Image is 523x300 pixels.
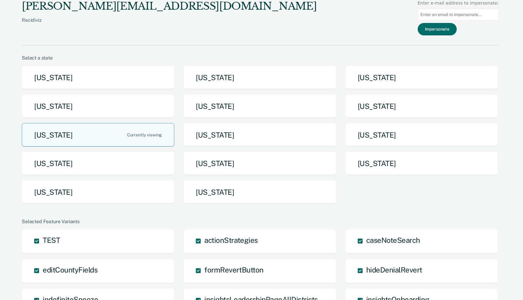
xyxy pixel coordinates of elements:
button: [US_STATE] [22,123,174,147]
span: actionStrategies [204,236,258,244]
span: formRevertButton [204,266,263,274]
div: Recidiviz [22,17,317,33]
input: Enter an email to impersonate... [418,9,499,21]
button: [US_STATE] [183,66,336,90]
button: [US_STATE] [183,180,336,204]
button: [US_STATE] [183,152,336,175]
button: [US_STATE] [22,94,174,118]
span: hideDenialRevert [366,266,422,274]
button: [US_STATE] [22,66,174,90]
span: TEST [43,236,60,244]
button: [US_STATE] [22,180,174,204]
button: [US_STATE] [345,123,498,147]
button: [US_STATE] [345,152,498,175]
button: [US_STATE] [345,94,498,118]
button: Impersonate [418,23,457,35]
button: [US_STATE] [183,94,336,118]
div: Selected Feature Variants [22,219,499,224]
div: Select a state [22,55,499,61]
button: [US_STATE] [22,152,174,175]
span: editCountyFields [43,266,97,274]
button: [US_STATE] [345,66,498,90]
button: [US_STATE] [183,123,336,147]
span: caseNoteSearch [366,236,420,244]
